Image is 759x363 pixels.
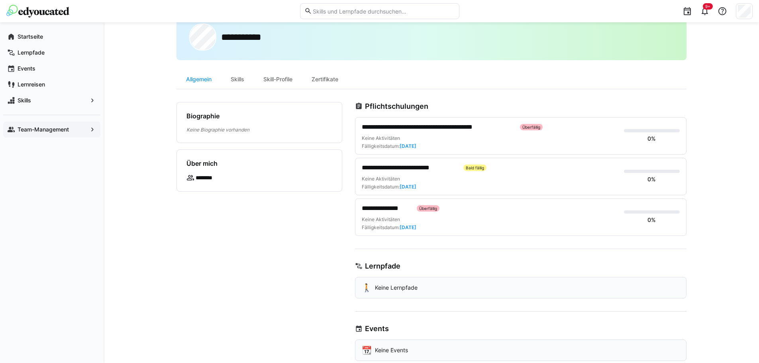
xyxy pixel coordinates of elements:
[463,165,486,171] div: Bald fällig
[362,143,416,149] div: Fälligkeitsdatum:
[375,284,418,292] p: Keine Lernpfade
[312,8,455,15] input: Skills und Lernpfade durchsuchen…
[417,205,439,212] div: Überfällig
[400,224,416,230] span: [DATE]
[362,346,372,354] div: 📆
[705,4,710,9] span: 9+
[365,262,400,271] h3: Lernpfade
[647,135,656,143] div: 0%
[647,175,656,183] div: 0%
[362,184,416,190] div: Fälligkeitsdatum:
[362,135,400,141] span: Keine Aktivitäten
[186,126,332,133] p: Keine Biographie vorhanden
[647,216,656,224] div: 0%
[177,70,221,89] div: Allgemein
[362,284,372,292] div: 🚶
[221,70,254,89] div: Skills
[365,102,428,111] h3: Pflichtschulungen
[362,176,400,182] span: Keine Aktivitäten
[400,184,416,190] span: [DATE]
[186,112,220,120] h4: Biographie
[302,70,348,89] div: Zertifikate
[254,70,302,89] div: Skill-Profile
[362,224,416,231] div: Fälligkeitsdatum:
[520,124,543,130] div: Überfällig
[365,324,389,333] h3: Events
[186,159,218,167] h4: Über mich
[375,346,408,354] p: Keine Events
[362,216,400,222] span: Keine Aktivitäten
[400,143,416,149] span: [DATE]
